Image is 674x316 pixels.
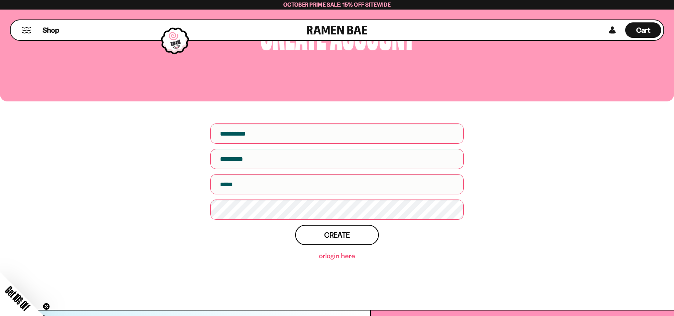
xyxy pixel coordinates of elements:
span: October Prime Sale: 15% off Sitewide [283,1,391,8]
span: Create [324,231,350,239]
span: Cart [636,26,651,35]
span: Get 10% Off [3,284,32,313]
button: Mobile Menu Trigger [22,27,32,33]
a: Shop [43,22,59,38]
button: Close teaser [43,303,50,310]
a: login here [325,252,355,261]
div: or [319,252,355,261]
span: Shop [43,25,59,35]
div: Cart [625,20,661,40]
button: Create [295,225,379,245]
